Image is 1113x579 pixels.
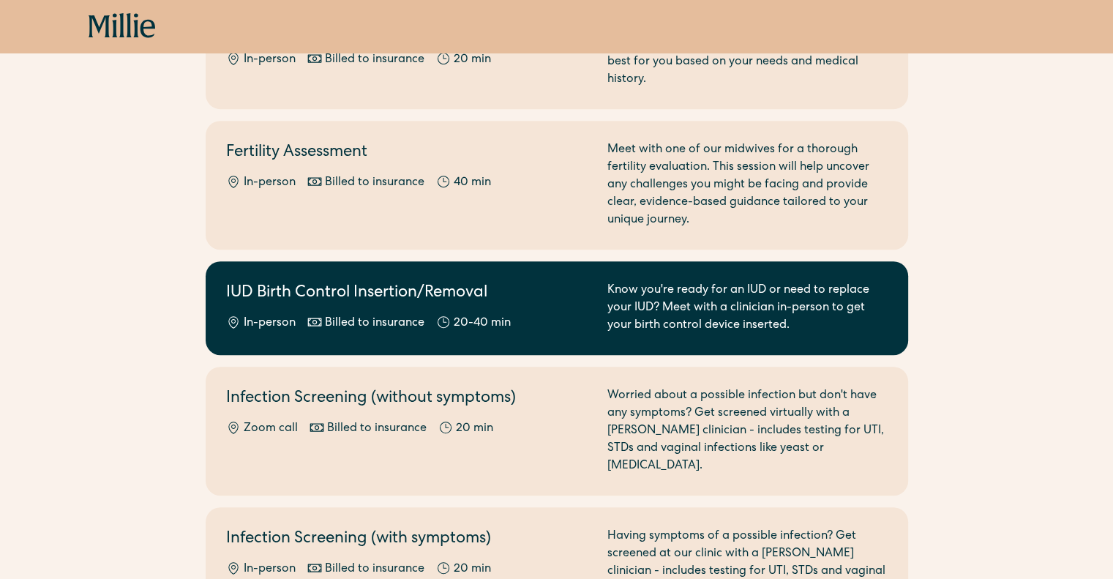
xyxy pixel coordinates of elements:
[325,174,424,192] div: Billed to insurance
[325,315,424,332] div: Billed to insurance
[607,387,888,475] div: Worried about a possible infection but don't have any symptoms? Get screened virtually with a [PE...
[226,282,590,306] h2: IUD Birth Control Insertion/Removal
[244,561,296,578] div: In-person
[607,282,888,335] div: Know you're ready for an IUD or need to replace your IUD? Meet with a clinician in-person to get ...
[206,367,908,496] a: Infection Screening (without symptoms)Zoom callBilled to insurance20 minWorried about a possible ...
[244,174,296,192] div: In-person
[454,561,491,578] div: 20 min
[607,18,888,89] div: Meet with us in-person to review all the birth control methods and help you decide which one is b...
[206,121,908,250] a: Fertility AssessmentIn-personBilled to insurance40 minMeet with one of our midwives for a thoroug...
[327,420,427,438] div: Billed to insurance
[607,141,888,229] div: Meet with one of our midwives for a thorough fertility evaluation. This session will help uncover...
[206,261,908,355] a: IUD Birth Control Insertion/RemovalIn-personBilled to insurance20-40 minKnow you're ready for an ...
[454,174,491,192] div: 40 min
[454,315,511,332] div: 20-40 min
[325,561,424,578] div: Billed to insurance
[226,141,590,165] h2: Fertility Assessment
[244,315,296,332] div: In-person
[454,51,491,69] div: 20 min
[325,51,424,69] div: Billed to insurance
[244,420,298,438] div: Zoom call
[226,387,590,411] h2: Infection Screening (without symptoms)
[226,528,590,552] h2: Infection Screening (with symptoms)
[456,420,493,438] div: 20 min
[244,51,296,69] div: In-person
